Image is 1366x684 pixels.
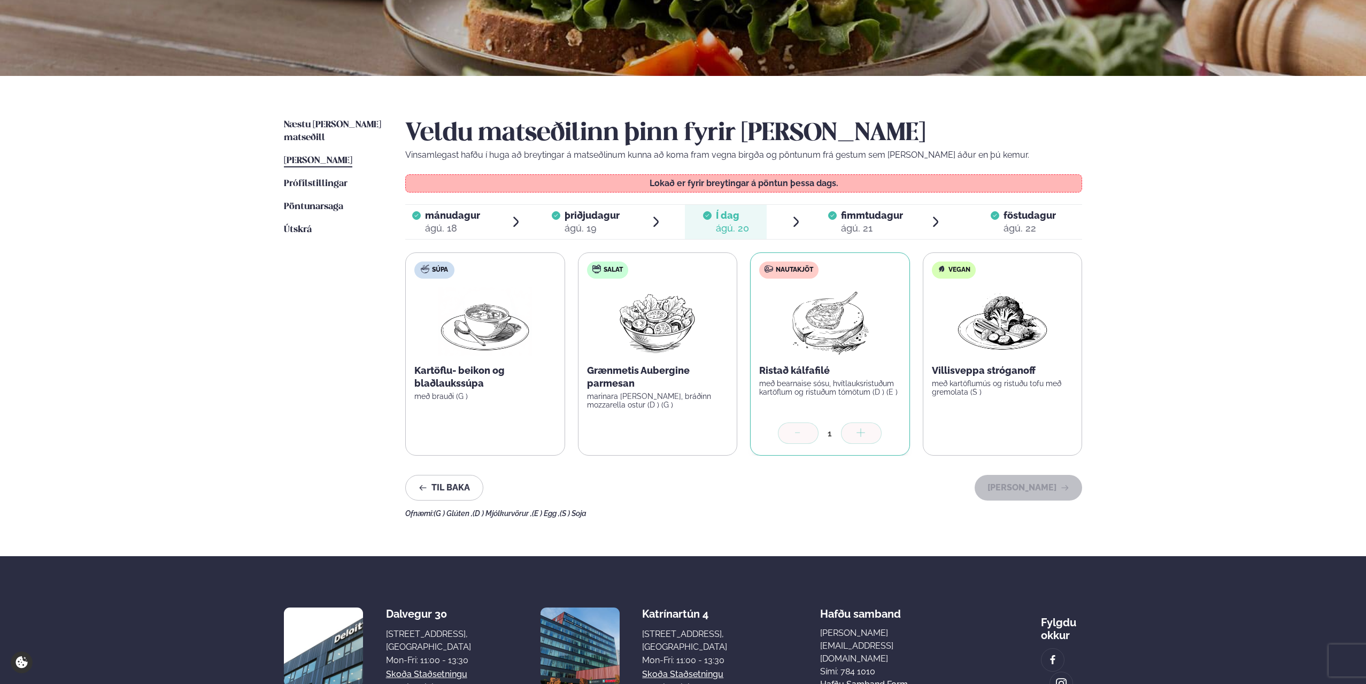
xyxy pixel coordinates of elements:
p: með bearnaise sósu, hvítlauksristuðum kartöflum og ristuðum tómötum (D ) (E ) [759,379,901,396]
span: (E ) Egg , [532,509,560,518]
p: með kartöflumús og ristuðu tofu með gremolata (S ) [932,379,1074,396]
div: ágú. 20 [716,222,749,235]
a: [PERSON_NAME] [284,155,352,167]
div: Ofnæmi: [405,509,1082,518]
div: 1 [819,427,841,440]
div: ágú. 19 [565,222,620,235]
span: Pöntunarsaga [284,202,343,211]
a: Prófílstillingar [284,178,348,190]
img: Vegan.svg [937,265,946,273]
span: föstudagur [1004,210,1056,221]
span: (S ) Soja [560,509,586,518]
img: Soup.png [438,287,532,356]
button: [PERSON_NAME] [975,475,1082,501]
span: Súpa [432,266,448,274]
p: Kartöflu- beikon og blaðlaukssúpa [414,364,556,390]
div: ágú. 18 [425,222,480,235]
div: Mon-Fri: 11:00 - 13:30 [386,654,471,667]
a: Næstu [PERSON_NAME] matseðill [284,119,384,144]
span: þriðjudagur [565,210,620,221]
img: Vegan.png [955,287,1049,356]
p: með brauði (G ) [414,392,556,401]
span: Nautakjöt [776,266,813,274]
p: Ristað kálfafilé [759,364,901,377]
div: Katrínartún 4 [642,608,727,620]
a: [PERSON_NAME][EMAIL_ADDRESS][DOMAIN_NAME] [820,627,948,665]
a: image alt [1041,649,1064,671]
span: mánudagur [425,210,480,221]
div: Dalvegur 30 [386,608,471,620]
img: beef.svg [765,265,773,273]
span: Í dag [716,209,749,222]
div: Fylgdu okkur [1041,608,1082,642]
span: (D ) Mjólkurvörur , [473,509,532,518]
img: Lamb-Meat.png [783,287,877,356]
p: marinara [PERSON_NAME], bráðinn mozzarella ostur (D ) (G ) [587,392,729,409]
a: Skoða staðsetningu [642,668,723,681]
span: Útskrá [284,225,312,234]
p: Sími: 784 1010 [820,665,948,678]
span: Salat [604,266,623,274]
p: Villisveppa stróganoff [932,364,1074,377]
p: Vinsamlegast hafðu í huga að breytingar á matseðlinum kunna að koma fram vegna birgða og pöntunum... [405,149,1082,162]
span: (G ) Glúten , [434,509,473,518]
span: [PERSON_NAME] [284,156,352,165]
span: Næstu [PERSON_NAME] matseðill [284,120,381,142]
span: Prófílstillingar [284,179,348,188]
div: [STREET_ADDRESS], [GEOGRAPHIC_DATA] [386,628,471,654]
a: Útskrá [284,224,312,236]
div: ágú. 22 [1004,222,1056,235]
button: Til baka [405,475,483,501]
span: Vegan [948,266,970,274]
img: Salad.png [610,287,705,356]
div: Mon-Fri: 11:00 - 13:30 [642,654,727,667]
a: Skoða staðsetningu [386,668,467,681]
p: Grænmetis Aubergine parmesan [587,364,729,390]
p: Lokað er fyrir breytingar á pöntun þessa dags. [416,179,1071,188]
span: Hafðu samband [820,599,901,620]
img: soup.svg [421,265,429,273]
a: Pöntunarsaga [284,201,343,213]
h2: Veldu matseðilinn þinn fyrir [PERSON_NAME] [405,119,1082,149]
img: salad.svg [592,265,601,273]
a: Cookie settings [11,651,33,673]
span: fimmtudagur [841,210,903,221]
img: image alt [1047,654,1059,666]
div: ágú. 21 [841,222,903,235]
div: [STREET_ADDRESS], [GEOGRAPHIC_DATA] [642,628,727,654]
